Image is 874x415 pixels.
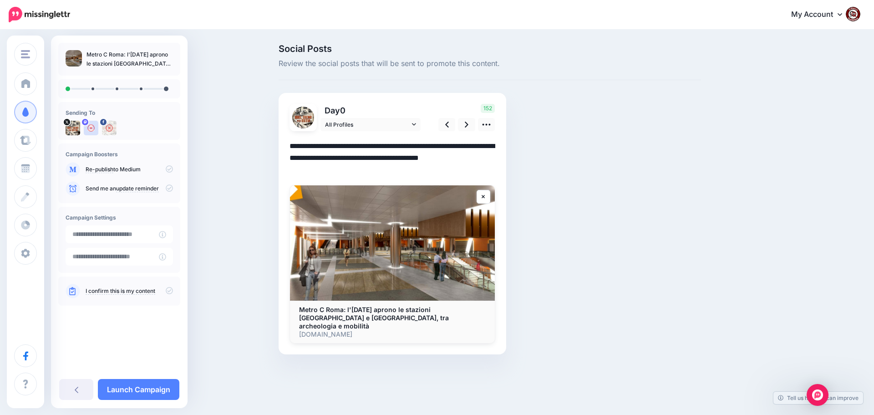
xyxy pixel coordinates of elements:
[782,4,860,26] a: My Account
[773,392,863,404] a: Tell us how we can improve
[299,306,449,330] b: Metro C Roma: l'[DATE] aprono le stazioni [GEOGRAPHIC_DATA] e [GEOGRAPHIC_DATA], tra archeologia ...
[21,50,30,58] img: menu.png
[320,104,422,117] p: Day
[299,330,486,338] p: [DOMAIN_NAME]
[86,166,113,173] a: Re-publish
[86,287,155,295] a: I confirm this is my content
[325,120,410,129] span: All Profiles
[66,109,173,116] h4: Sending To
[86,165,173,174] p: to Medium
[340,106,346,115] span: 0
[320,118,421,131] a: All Profiles
[66,50,82,67] img: 87d663ecfa678d6681e40afdc88d4195_thumb.jpg
[481,104,495,113] span: 152
[116,185,159,192] a: update reminder
[292,107,314,128] img: uTTNWBrh-84924.jpeg
[66,151,173,158] h4: Campaign Boosters
[290,185,495,301] img: Metro C Roma: l'8 dicembre aprono le stazioni Colosseo e Porta Metronia, tra archeologia e mobilità
[66,214,173,221] h4: Campaign Settings
[9,7,70,22] img: Missinglettr
[807,384,828,406] div: Open Intercom Messenger
[86,184,173,193] p: Send me an
[66,121,80,135] img: uTTNWBrh-84924.jpeg
[279,44,701,53] span: Social Posts
[102,121,117,135] img: 463453305_2684324355074873_6393692129472495966_n-bsa154739.jpg
[84,121,98,135] img: user_default_image.png
[279,58,701,70] span: Review the social posts that will be sent to promote this content.
[86,50,173,68] p: Metro C Roma: l'[DATE] aprono le stazioni [GEOGRAPHIC_DATA] e [GEOGRAPHIC_DATA], tra archeologia ...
